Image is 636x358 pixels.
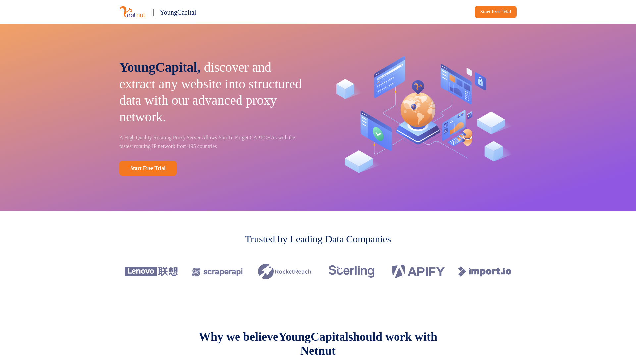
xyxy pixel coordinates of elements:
p: A High Quality Rotating Proxy Server Allows You To Forget CAPTCHAs with the fastest rotating IP n... [119,133,309,150]
p: || [151,5,154,18]
p: Why we believe should work with Netnut [185,330,450,358]
a: Start Free Trial [475,6,517,18]
span: YoungCapital [160,9,196,16]
span: YoungCapital [278,330,348,343]
span: YoungCapital, [119,60,201,75]
p: discover and extract any website into structured data with our advanced proxy network. [119,59,309,125]
p: Trusted by Leading Data Companies [245,231,391,246]
a: Start Free Trial [119,161,177,176]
